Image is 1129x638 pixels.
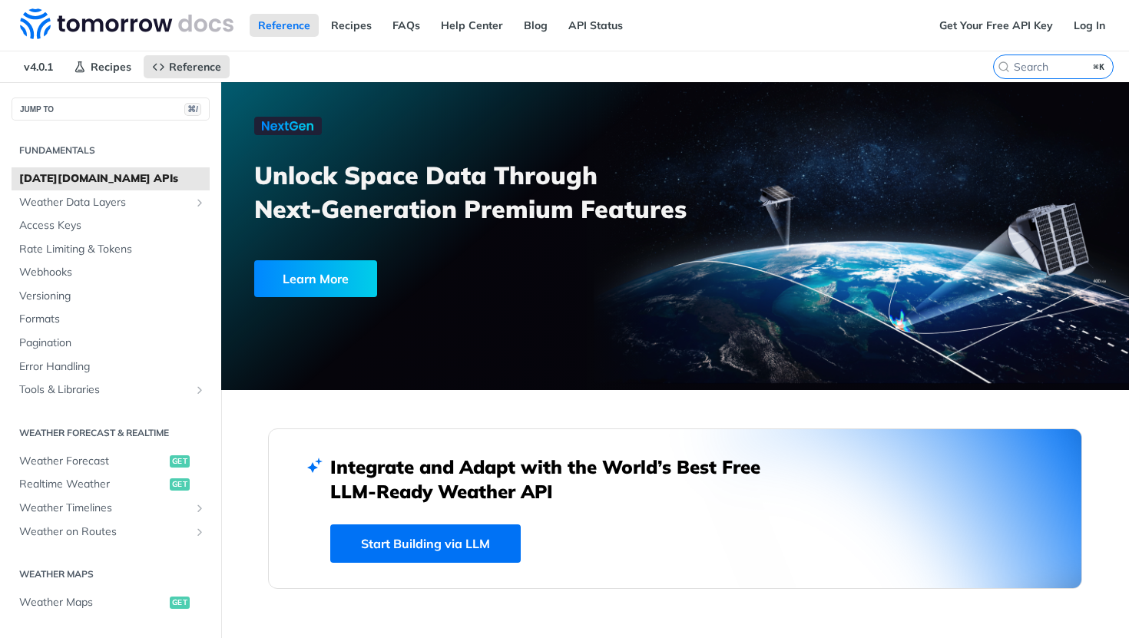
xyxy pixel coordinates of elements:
[15,55,61,78] span: v4.0.1
[19,242,206,257] span: Rate Limiting & Tokens
[20,8,233,39] img: Tomorrow.io Weather API Docs
[560,14,631,37] a: API Status
[12,591,210,614] a: Weather Mapsget
[12,238,210,261] a: Rate Limiting & Tokens
[19,501,190,516] span: Weather Timelines
[170,455,190,468] span: get
[194,502,206,514] button: Show subpages for Weather Timelines
[19,524,190,540] span: Weather on Routes
[384,14,429,37] a: FAQs
[12,379,210,402] a: Tools & LibrariesShow subpages for Tools & Libraries
[169,60,221,74] span: Reference
[12,567,210,581] h2: Weather Maps
[254,260,604,297] a: Learn More
[12,521,210,544] a: Weather on RoutesShow subpages for Weather on Routes
[194,384,206,396] button: Show subpages for Tools & Libraries
[19,195,190,210] span: Weather Data Layers
[250,14,319,37] a: Reference
[19,359,206,375] span: Error Handling
[12,144,210,157] h2: Fundamentals
[12,308,210,331] a: Formats
[12,332,210,355] a: Pagination
[998,61,1010,73] svg: Search
[12,497,210,520] a: Weather TimelinesShow subpages for Weather Timelines
[1090,59,1109,74] kbd: ⌘K
[19,265,206,280] span: Webhooks
[19,477,166,492] span: Realtime Weather
[12,98,210,121] button: JUMP TO⌘/
[12,214,210,237] a: Access Keys
[330,455,783,504] h2: Integrate and Adapt with the World’s Best Free LLM-Ready Weather API
[170,597,190,609] span: get
[170,478,190,491] span: get
[12,426,210,440] h2: Weather Forecast & realtime
[19,289,206,304] span: Versioning
[19,171,206,187] span: [DATE][DOMAIN_NAME] APIs
[254,260,377,297] div: Learn More
[19,454,166,469] span: Weather Forecast
[330,524,521,563] a: Start Building via LLM
[254,117,322,135] img: NextGen
[931,14,1061,37] a: Get Your Free API Key
[19,218,206,233] span: Access Keys
[184,103,201,116] span: ⌘/
[19,382,190,398] span: Tools & Libraries
[19,336,206,351] span: Pagination
[12,285,210,308] a: Versioning
[12,450,210,473] a: Weather Forecastget
[144,55,230,78] a: Reference
[194,526,206,538] button: Show subpages for Weather on Routes
[323,14,380,37] a: Recipes
[19,595,166,610] span: Weather Maps
[12,261,210,284] a: Webhooks
[91,60,131,74] span: Recipes
[65,55,140,78] a: Recipes
[254,158,692,226] h3: Unlock Space Data Through Next-Generation Premium Features
[12,355,210,379] a: Error Handling
[19,312,206,327] span: Formats
[12,191,210,214] a: Weather Data LayersShow subpages for Weather Data Layers
[1065,14,1114,37] a: Log In
[432,14,512,37] a: Help Center
[194,197,206,209] button: Show subpages for Weather Data Layers
[12,473,210,496] a: Realtime Weatherget
[12,167,210,190] a: [DATE][DOMAIN_NAME] APIs
[515,14,556,37] a: Blog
